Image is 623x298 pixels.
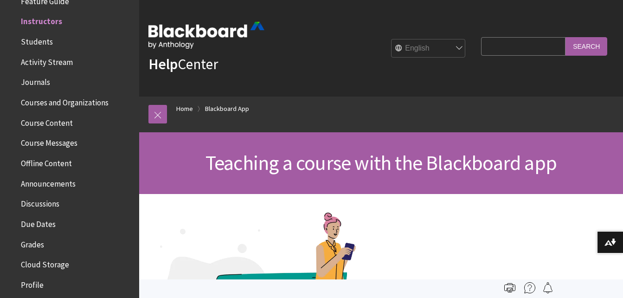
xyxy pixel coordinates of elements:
[21,95,109,107] span: Courses and Organizations
[21,75,50,87] span: Journals
[21,54,73,67] span: Activity Stream
[21,34,53,46] span: Students
[21,155,72,168] span: Offline Content
[21,196,59,208] span: Discussions
[176,103,193,115] a: Home
[21,237,44,249] span: Grades
[148,22,264,49] img: Blackboard by Anthology
[21,14,62,26] span: Instructors
[205,103,249,115] a: Blackboard App
[21,216,56,229] span: Due Dates
[21,176,76,188] span: Announcements
[524,282,535,293] img: More help
[148,55,218,73] a: HelpCenter
[542,282,553,293] img: Follow this page
[206,150,557,175] span: Teaching a course with the Blackboard app
[565,37,607,55] input: Search
[21,136,77,148] span: Course Messages
[21,277,44,290] span: Profile
[21,257,69,269] span: Cloud Storage
[392,39,466,58] select: Site Language Selector
[148,55,178,73] strong: Help
[21,115,73,128] span: Course Content
[504,282,515,293] img: Print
